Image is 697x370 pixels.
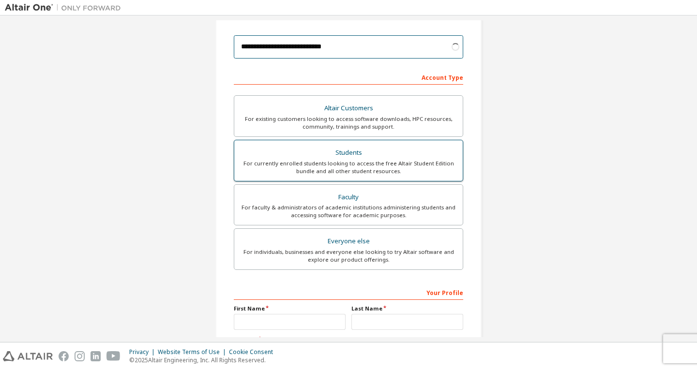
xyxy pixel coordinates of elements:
label: First Name [234,305,346,312]
img: facebook.svg [59,351,69,361]
div: Your Profile [234,284,463,300]
div: For individuals, businesses and everyone else looking to try Altair software and explore our prod... [240,248,457,264]
label: Last Name [351,305,463,312]
img: Altair One [5,3,126,13]
div: Privacy [129,348,158,356]
div: Website Terms of Use [158,348,229,356]
label: Job Title [234,336,463,343]
div: Account Type [234,69,463,85]
div: Altair Customers [240,102,457,115]
img: linkedin.svg [91,351,101,361]
div: For existing customers looking to access software downloads, HPC resources, community, trainings ... [240,115,457,131]
div: Faculty [240,191,457,204]
div: Cookie Consent [229,348,279,356]
div: Students [240,146,457,160]
img: altair_logo.svg [3,351,53,361]
p: © 2025 Altair Engineering, Inc. All Rights Reserved. [129,356,279,364]
img: instagram.svg [75,351,85,361]
div: For currently enrolled students looking to access the free Altair Student Edition bundle and all ... [240,160,457,175]
div: Everyone else [240,235,457,248]
div: For faculty & administrators of academic institutions administering students and accessing softwa... [240,204,457,219]
img: youtube.svg [106,351,121,361]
